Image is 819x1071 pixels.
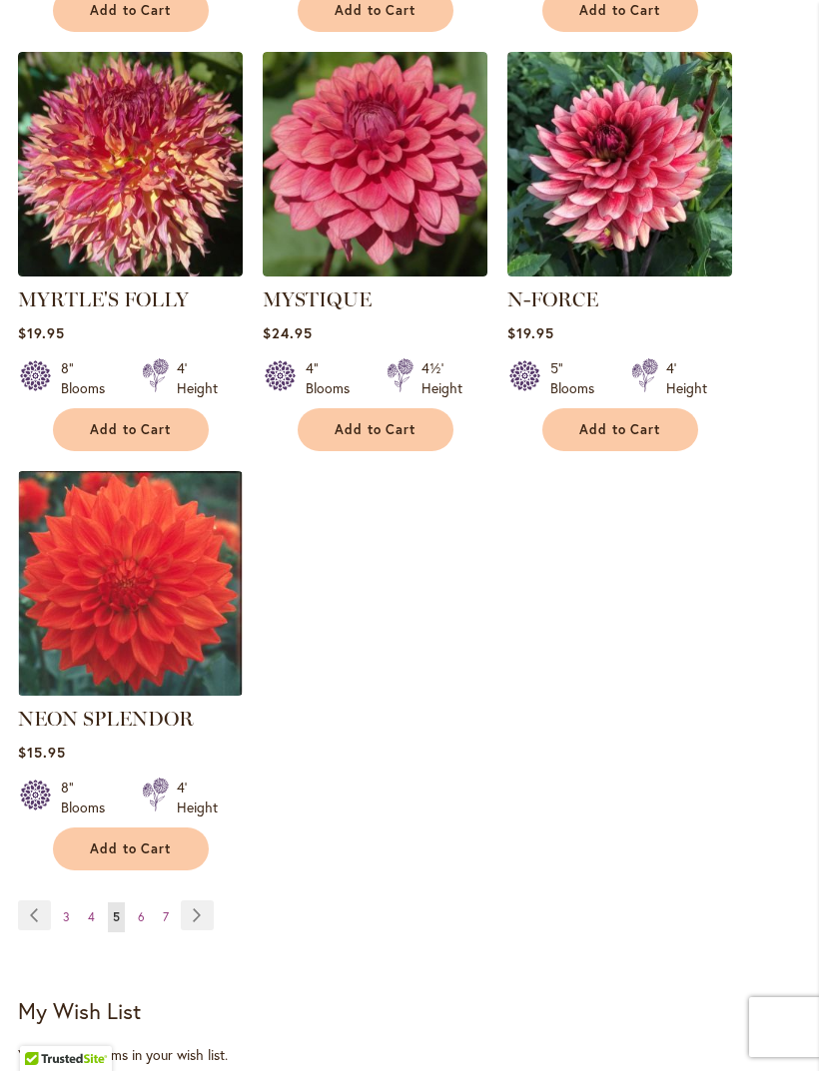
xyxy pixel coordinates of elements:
img: MYSTIQUE [263,52,487,276]
span: Add to Cart [90,2,172,19]
a: 6 [133,902,150,932]
iframe: Launch Accessibility Center [15,1000,71,1056]
img: N-FORCE [507,52,732,276]
span: 3 [63,909,70,924]
a: 4 [83,902,100,932]
span: Add to Cart [335,421,416,438]
span: Add to Cart [335,2,416,19]
span: $15.95 [18,743,66,762]
img: MYRTLE'S FOLLY [18,52,243,276]
span: Add to Cart [90,421,172,438]
div: 5" Blooms [550,358,607,398]
span: Add to Cart [579,421,661,438]
button: Add to Cart [53,827,209,870]
a: N-FORCE [507,287,598,311]
div: 4' Height [177,358,218,398]
span: Add to Cart [90,840,172,857]
div: 4" Blooms [306,358,363,398]
a: MYRTLE'S FOLLY [18,287,189,311]
div: 4' Height [177,778,218,817]
span: $19.95 [18,323,65,342]
span: 6 [138,909,145,924]
span: $24.95 [263,323,313,342]
span: 4 [88,909,95,924]
a: Neon Splendor [18,681,243,700]
a: MYSTIQUE [263,287,372,311]
a: NEON SPLENDOR [18,707,194,731]
button: Add to Cart [298,408,453,451]
div: You have no items in your wish list. [18,1045,801,1065]
a: 3 [58,902,75,932]
span: Add to Cart [579,2,661,19]
button: Add to Cart [53,408,209,451]
span: 7 [163,909,169,924]
a: MYRTLE'S FOLLY [18,262,243,280]
img: Neon Splendor [18,471,243,696]
div: 4' Height [666,358,707,398]
a: 7 [158,902,174,932]
div: 8" Blooms [61,358,118,398]
span: 5 [113,909,120,924]
div: 4½' Height [421,358,462,398]
button: Add to Cart [542,408,698,451]
span: $19.95 [507,323,554,342]
strong: My Wish List [18,996,141,1025]
a: MYSTIQUE [263,262,487,280]
div: 8" Blooms [61,778,118,817]
a: N-FORCE [507,262,732,280]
